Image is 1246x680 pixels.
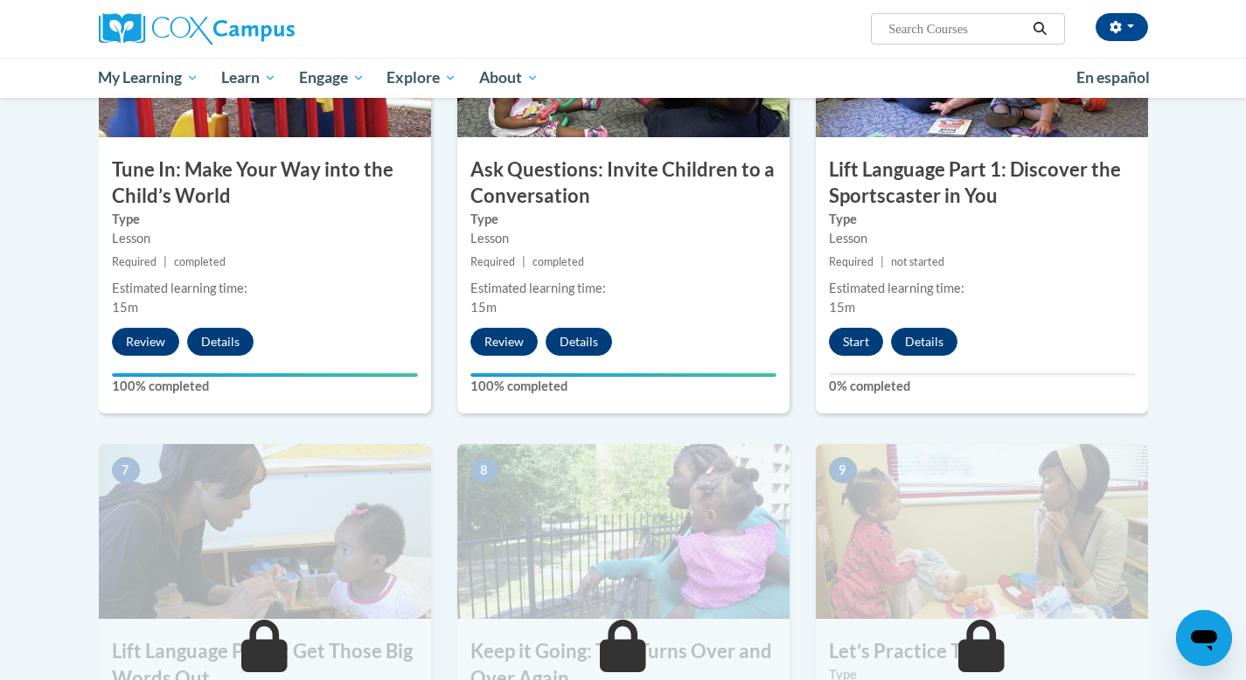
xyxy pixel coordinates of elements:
button: Account Settings [1096,13,1148,41]
label: Type [829,210,1135,229]
iframe: Button to launch messaging window [1176,610,1232,666]
a: Explore [375,58,468,98]
span: not started [891,255,944,268]
img: Course Image [99,444,431,619]
div: Lesson [112,229,418,248]
img: Course Image [457,444,790,619]
div: Estimated learning time: [470,279,776,298]
span: Required [112,255,157,268]
span: 15m [112,300,138,315]
span: Required [829,255,874,268]
h3: Tune In: Make Your Way into the Child’s World [99,156,431,211]
span: completed [174,255,226,268]
button: Details [891,328,957,356]
label: 100% completed [112,377,418,396]
span: | [522,255,526,268]
span: Explore [386,67,456,88]
span: En español [1076,68,1150,87]
button: Start [829,328,883,356]
a: About [468,58,550,98]
span: 7 [112,457,140,483]
div: Estimated learning time: [829,279,1135,298]
span: | [164,255,167,268]
div: Lesson [829,229,1135,248]
span: 15m [829,300,855,315]
button: Details [546,328,612,356]
button: Search [1027,18,1053,39]
a: My Learning [87,58,211,98]
img: Cox Campus [99,13,295,45]
h3: Ask Questions: Invite Children to a Conversation [457,156,790,211]
span: Learn [221,67,276,88]
span: | [881,255,884,268]
a: Engage [288,58,376,98]
label: Type [470,210,776,229]
span: 15m [470,300,497,315]
span: 8 [470,457,498,483]
div: Your progress [112,373,418,377]
h3: Lift Language Part 1: Discover the Sportscaster in You [816,156,1148,211]
label: 0% completed [829,377,1135,396]
div: Your progress [470,373,776,377]
a: Cox Campus [99,13,431,45]
span: 9 [829,457,857,483]
span: About [479,67,539,88]
span: Engage [299,67,365,88]
span: completed [533,255,584,268]
a: En español [1065,59,1161,96]
button: Review [112,328,179,356]
span: Required [470,255,515,268]
img: Course Image [816,444,1148,619]
h3: Let’s Practice TALK [816,638,1148,665]
div: Lesson [470,229,776,248]
div: Estimated learning time: [112,279,418,298]
input: Search Courses [887,18,1027,39]
div: Main menu [73,58,1174,98]
span: My Learning [98,67,198,88]
button: Details [187,328,254,356]
label: Type [112,210,418,229]
label: 100% completed [470,377,776,396]
a: Learn [210,58,288,98]
button: Review [470,328,538,356]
